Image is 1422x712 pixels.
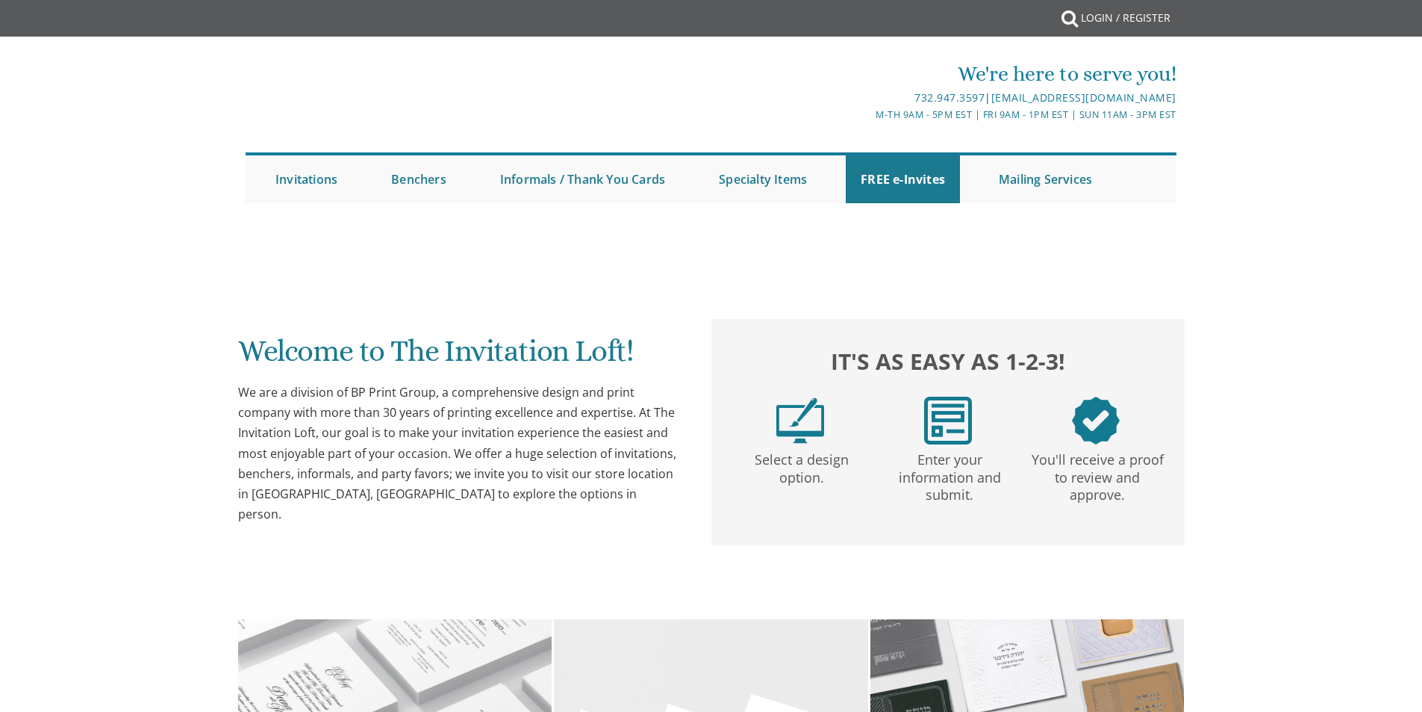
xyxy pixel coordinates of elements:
[846,155,960,203] a: FREE e-Invites
[984,155,1107,203] a: Mailing Services
[557,89,1176,107] div: |
[238,335,682,379] h1: Welcome to The Invitation Loft!
[485,155,680,203] a: Informals / Thank You Cards
[1072,397,1120,445] img: step3.png
[376,155,461,203] a: Benchers
[1026,445,1168,504] p: You'll receive a proof to review and approve.
[879,445,1020,504] p: Enter your information and submit.
[557,107,1176,123] div: M-Th 9am - 5pm EST | Fri 9am - 1pm EST | Sun 11am - 3pm EST
[261,155,352,203] a: Invitations
[704,155,822,203] a: Specialty Items
[991,90,1176,105] a: [EMAIL_ADDRESS][DOMAIN_NAME]
[914,90,985,105] a: 732.947.3597
[731,445,873,487] p: Select a design option.
[726,344,1170,378] h2: It's as easy as 1-2-3!
[776,397,824,445] img: step1.png
[557,59,1176,89] div: We're here to serve you!
[924,397,972,445] img: step2.png
[238,383,682,524] div: We are a division of BP Print Group, a comprehensive design and print company with more than 30 y...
